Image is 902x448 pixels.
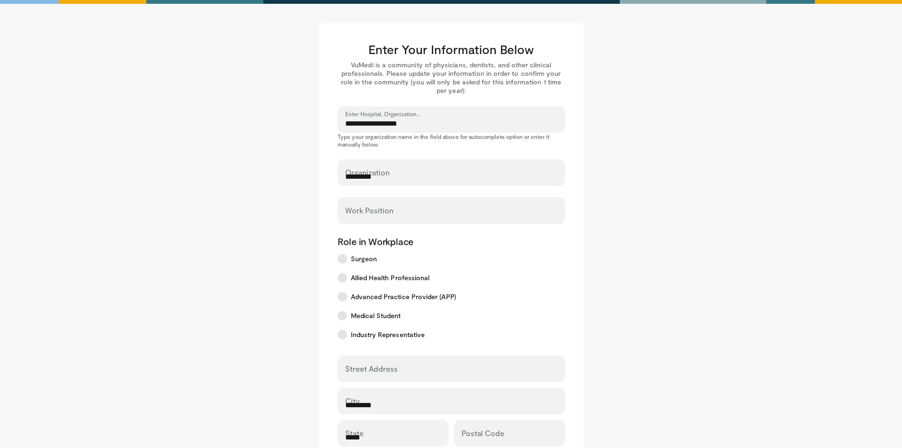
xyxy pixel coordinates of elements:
label: Work Position [345,201,393,220]
h3: Enter Your Information Below [338,42,565,57]
p: Type your organization name in the field above for autocomplete option or enter it manually below. [338,133,565,148]
label: Postal Code [462,424,504,443]
span: Medical Student [351,311,401,320]
span: Industry Representative [351,330,425,339]
label: Street Address [345,359,398,378]
label: City [345,392,359,411]
label: State [345,424,364,443]
label: Enter Hospital, Organization... [345,110,421,118]
label: Organization [345,163,390,182]
span: Surgeon [351,254,377,264]
p: VuMedi is a community of physicians, dentists, and other clinical professionals. Please update yo... [338,61,565,95]
span: Allied Health Professional [351,273,430,283]
span: Advanced Practice Provider (APP) [351,292,456,302]
p: Role in Workplace [338,235,565,247]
